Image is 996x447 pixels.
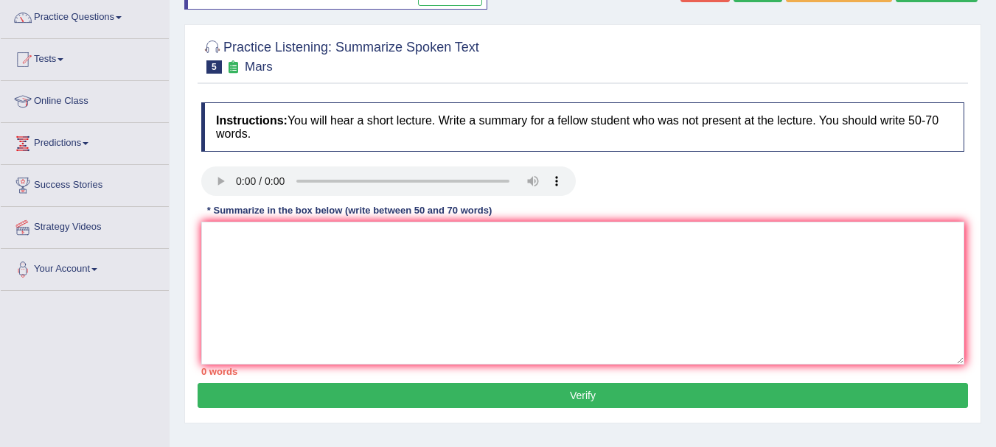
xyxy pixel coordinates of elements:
[1,39,169,76] a: Tests
[226,60,241,74] small: Exam occurring question
[201,365,964,379] div: 0 words
[1,81,169,118] a: Online Class
[198,383,968,408] button: Verify
[1,123,169,160] a: Predictions
[1,249,169,286] a: Your Account
[1,165,169,202] a: Success Stories
[206,60,222,74] span: 5
[201,203,498,217] div: * Summarize in the box below (write between 50 and 70 words)
[245,60,273,74] small: Mars
[216,114,288,127] b: Instructions:
[201,102,964,152] h4: You will hear a short lecture. Write a summary for a fellow student who was not present at the le...
[201,37,479,74] h2: Practice Listening: Summarize Spoken Text
[1,207,169,244] a: Strategy Videos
